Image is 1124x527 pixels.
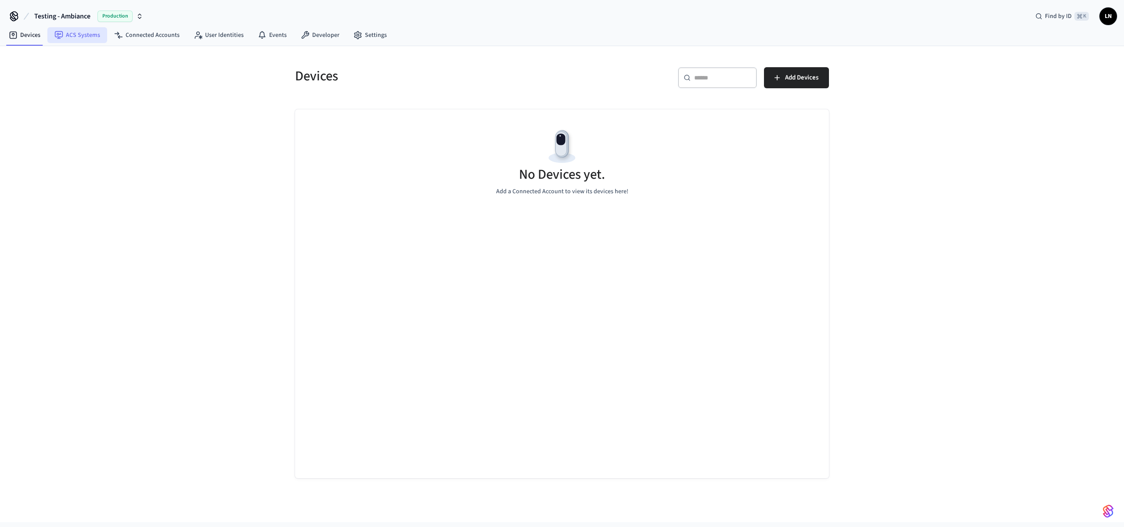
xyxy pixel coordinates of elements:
[1045,12,1072,21] span: Find by ID
[294,27,346,43] a: Developer
[1100,8,1116,24] span: LN
[785,72,818,83] span: Add Devices
[542,127,582,166] img: Devices Empty State
[346,27,394,43] a: Settings
[34,11,90,22] span: Testing - Ambiance
[47,27,107,43] a: ACS Systems
[764,67,829,88] button: Add Devices
[107,27,187,43] a: Connected Accounts
[187,27,251,43] a: User Identities
[1074,12,1089,21] span: ⌘ K
[2,27,47,43] a: Devices
[496,187,628,196] p: Add a Connected Account to view its devices here!
[251,27,294,43] a: Events
[295,67,557,85] h5: Devices
[97,11,133,22] span: Production
[519,166,605,184] h5: No Devices yet.
[1028,8,1096,24] div: Find by ID⌘ K
[1103,504,1113,518] img: SeamLogoGradient.69752ec5.svg
[1099,7,1117,25] button: LN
